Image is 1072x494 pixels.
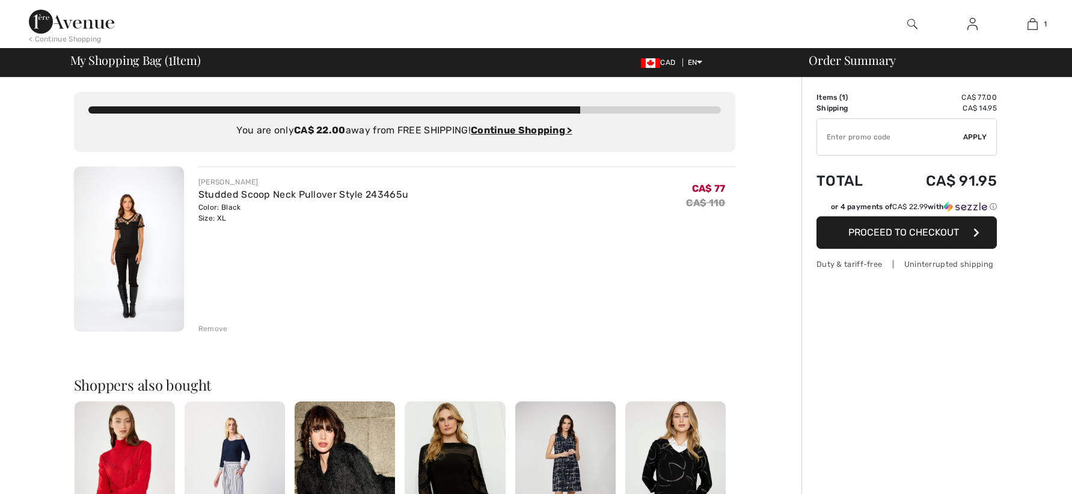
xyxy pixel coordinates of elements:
[848,227,959,238] span: Proceed to Checkout
[641,58,660,68] img: Canadian Dollar
[641,58,680,67] span: CAD
[944,201,987,212] img: Sezzle
[1003,17,1062,31] a: 1
[816,92,888,103] td: Items ( )
[817,119,963,155] input: Promo code
[816,201,997,216] div: or 4 payments ofCA$ 22.99withSezzle Click to learn more about Sezzle
[963,132,987,142] span: Apply
[29,34,102,44] div: < Continue Shopping
[168,51,173,67] span: 1
[198,323,228,334] div: Remove
[74,377,735,392] h2: Shoppers also bought
[198,202,408,224] div: Color: Black Size: XL
[198,189,408,200] a: Studded Scoop Neck Pullover Style 243465u
[686,197,725,209] s: CA$ 110
[471,124,572,136] a: Continue Shopping >
[70,54,201,66] span: My Shopping Bag ( Item)
[816,160,888,201] td: Total
[907,17,917,31] img: search the website
[692,183,726,194] span: CA$ 77
[816,103,888,114] td: Shipping
[198,177,408,188] div: [PERSON_NAME]
[892,203,928,211] span: CA$ 22.99
[967,17,978,31] img: My Info
[794,54,1065,66] div: Order Summary
[29,10,114,34] img: 1ère Avenue
[688,58,703,67] span: EN
[74,166,184,332] img: Studded Scoop Neck Pullover Style 243465u
[816,258,997,270] div: Duty & tariff-free | Uninterrupted shipping
[88,123,721,138] div: You are only away from FREE SHIPPING!
[831,201,997,212] div: or 4 payments of with
[842,93,845,102] span: 1
[816,216,997,249] button: Proceed to Checkout
[888,103,997,114] td: CA$ 14.95
[888,160,997,201] td: CA$ 91.95
[1044,19,1047,29] span: 1
[294,124,346,136] strong: CA$ 22.00
[1028,17,1038,31] img: My Bag
[958,17,987,32] a: Sign In
[888,92,997,103] td: CA$ 77.00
